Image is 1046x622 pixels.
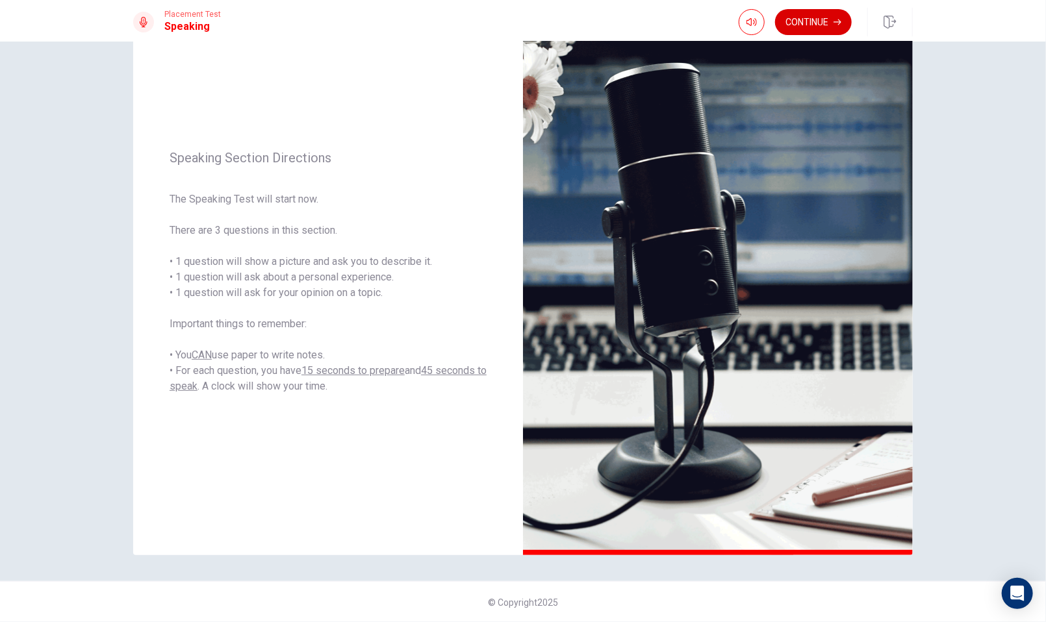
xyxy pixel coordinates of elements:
[170,150,487,166] span: Speaking Section Directions
[192,349,212,361] u: CAN
[488,597,558,608] span: © Copyright 2025
[1002,578,1033,609] div: Open Intercom Messenger
[170,192,487,394] span: The Speaking Test will start now. There are 3 questions in this section. • 1 question will show a...
[775,9,852,35] button: Continue
[164,10,221,19] span: Placement Test
[164,19,221,34] h1: Speaking
[301,364,405,377] u: 15 seconds to prepare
